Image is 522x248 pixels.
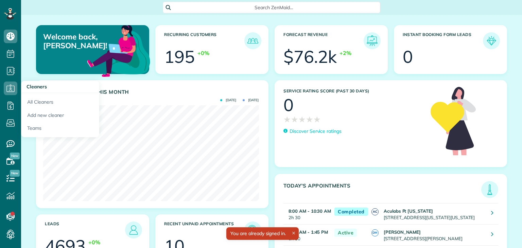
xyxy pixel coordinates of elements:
[298,113,306,125] span: ★
[243,99,259,102] span: [DATE]
[164,48,195,65] div: 195
[88,238,100,246] div: +0%
[127,223,140,237] img: icon_leads-1bed01f49abd5b7fead27621c3d59655bb73ed531f8eeb49469d10e621d6b896.png
[403,32,483,49] h3: Instant Booking Form Leads
[291,113,298,125] span: ★
[283,48,337,65] div: $76.2k
[226,227,299,240] div: You are already signed in.
[43,32,112,50] p: Welcome back, [PERSON_NAME]!
[283,203,331,224] td: 2h 30
[283,96,294,113] div: 0
[86,17,152,83] img: dashboard_welcome-42a62b7d889689a78055ac9021e634bf52bae3f8056760290aed330b23ab8690.png
[197,49,209,57] div: +0%
[306,113,313,125] span: ★
[371,208,379,215] span: AC
[334,208,368,216] span: Completed
[382,224,486,245] td: [STREET_ADDRESS][PERSON_NAME]
[283,113,291,125] span: ★
[27,84,47,90] span: Cleaners
[283,89,424,93] h3: Service Rating score (past 30 days)
[10,153,20,159] span: New
[246,34,260,48] img: icon_recurring_customers-cf858462ba22bcd05b5a5880d41d6543d210077de5bb9ebc9590e49fd87d84ed.png
[45,222,125,238] h3: Leads
[283,32,364,49] h3: Forecast Revenue
[21,122,99,137] a: Teams
[45,89,261,95] h3: Actual Revenue this month
[21,93,99,109] a: All Cleaners
[403,48,413,65] div: 0
[384,208,433,214] strong: Aculabs Ft [US_STATE]
[384,229,421,235] strong: [PERSON_NAME]
[313,113,321,125] span: ★
[382,203,486,224] td: [STREET_ADDRESS][US_STATE][US_STATE]
[483,183,497,196] img: icon_todays_appointments-901f7ab196bb0bea1936b74009e4eb5ffbc2d2711fa7634e0d609ed5ef32b18b.png
[283,128,342,135] a: Discover Service ratings
[485,34,498,48] img: icon_form_leads-04211a6a04a5b2264e4ee56bc0799ec3eb69b7e499cbb523a139df1d13a81ae0.png
[289,229,328,235] strong: 8:15 AM - 1:45 PM
[290,128,342,135] p: Discover Service ratings
[10,170,20,177] span: New
[289,208,331,214] strong: 8:00 AM - 10:30 AM
[220,99,236,102] span: [DATE]
[246,223,260,237] img: icon_unpaid_appointments-47b8ce3997adf2238b356f14209ab4cced10bd1f174958f3ca8f1d0dd7fffeee.png
[371,229,379,236] span: DH
[21,109,99,122] a: Add new cleaner
[164,222,244,238] h3: Recent unpaid appointments
[340,49,351,57] div: +2%
[283,183,481,198] h3: Today's Appointments
[283,224,331,245] td: 5h 30
[334,229,357,237] span: Active
[164,32,244,49] h3: Recurring Customers
[365,34,379,48] img: icon_forecast_revenue-8c13a41c7ed35a8dcfafea3cbb826a0462acb37728057bba2d056411b612bbbe.png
